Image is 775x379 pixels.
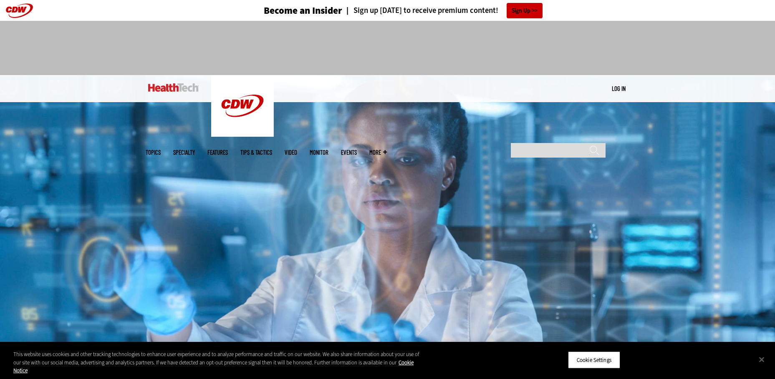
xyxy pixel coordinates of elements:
[612,84,626,93] div: User menu
[310,149,328,156] a: MonITor
[207,149,228,156] a: Features
[13,350,426,375] div: This website uses cookies and other tracking technologies to enhance user experience and to analy...
[148,83,199,92] img: Home
[232,6,342,15] a: Become an Insider
[369,149,387,156] span: More
[285,149,297,156] a: Video
[568,351,620,369] button: Cookie Settings
[211,75,274,137] img: Home
[13,359,414,374] a: More information about your privacy
[236,29,540,67] iframe: advertisement
[507,3,543,18] a: Sign Up
[342,7,498,15] a: Sign up [DATE] to receive premium content!
[341,149,357,156] a: Events
[612,85,626,92] a: Log in
[211,130,274,139] a: CDW
[173,149,195,156] span: Specialty
[146,149,161,156] span: Topics
[240,149,272,156] a: Tips & Tactics
[264,6,342,15] h3: Become an Insider
[752,350,771,369] button: Close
